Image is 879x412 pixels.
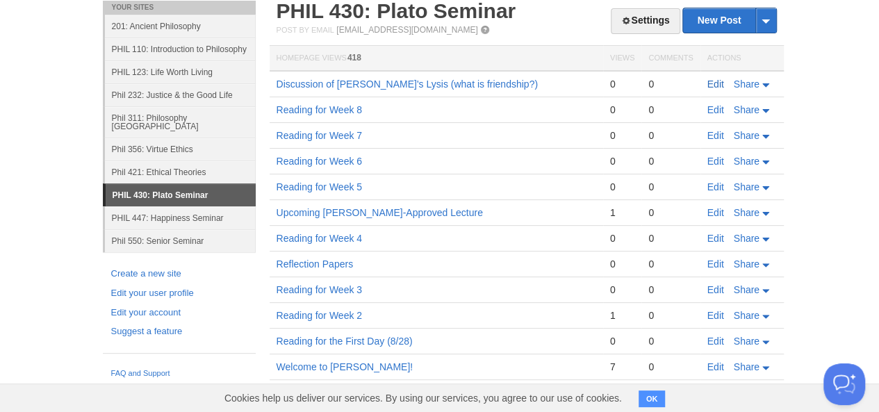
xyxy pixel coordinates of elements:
div: 0 [648,155,693,167]
a: Phil 311: Philosophy [GEOGRAPHIC_DATA] [105,106,256,138]
div: 0 [648,206,693,219]
th: Comments [641,46,700,72]
a: Reading for the First Day (8/28) [277,336,413,347]
a: New Post [683,8,775,33]
iframe: Help Scout Beacon - Open [823,363,865,405]
button: OK [639,390,666,407]
a: PHIL 123: Life Worth Living [105,60,256,83]
a: Suggest a feature [111,324,247,339]
li: Your Sites [103,1,256,15]
span: Share [734,258,759,270]
div: 0 [648,335,693,347]
div: 0 [610,283,634,296]
div: 0 [648,181,693,193]
div: 0 [610,335,634,347]
a: Create a new site [111,267,247,281]
a: Reading for Week 6 [277,156,362,167]
div: 0 [648,283,693,296]
a: Edit [707,284,724,295]
span: Share [734,310,759,321]
div: 0 [648,309,693,322]
a: Edit [707,361,724,372]
a: Edit [707,336,724,347]
a: Edit [707,310,724,321]
div: 0 [610,155,634,167]
div: 0 [648,104,693,116]
a: FAQ and Support [111,368,247,380]
span: Share [734,156,759,167]
a: Reading for Week 4 [277,233,362,244]
th: Views [603,46,641,72]
a: Reflection Papers [277,258,354,270]
a: Upcoming [PERSON_NAME]-Approved Lecture [277,207,483,218]
div: 0 [610,104,634,116]
span: Share [734,361,759,372]
div: 0 [648,129,693,142]
div: 0 [648,232,693,245]
a: Edit [707,233,724,244]
a: Edit [707,79,724,90]
a: Reading for Week 8 [277,104,362,115]
span: Share [734,79,759,90]
div: 0 [648,361,693,373]
span: Share [734,207,759,218]
a: Edit [707,130,724,141]
a: Phil 356: Virtue Ethics [105,138,256,160]
div: 0 [648,78,693,90]
a: Edit [707,258,724,270]
a: Phil 550: Senior Seminar [105,229,256,252]
div: 0 [610,129,634,142]
a: Edit your user profile [111,286,247,301]
span: Share [734,336,759,347]
div: 0 [648,258,693,270]
a: Edit [707,207,724,218]
div: 1 [610,309,634,322]
a: Edit [707,104,724,115]
a: Discussion of [PERSON_NAME]'s Lysis (what is friendship?) [277,79,538,90]
div: 0 [610,232,634,245]
a: Reading for Week 5 [277,181,362,192]
div: 1 [610,206,634,219]
a: Edit your account [111,306,247,320]
a: 201: Ancient Philosophy [105,15,256,38]
span: Share [734,104,759,115]
span: Post by Email [277,26,334,34]
a: Edit [707,181,724,192]
div: 0 [610,181,634,193]
a: Settings [611,8,680,34]
span: 418 [347,53,361,63]
span: Share [734,181,759,192]
a: Edit [707,156,724,167]
a: Reading for Week 3 [277,284,362,295]
a: PHIL 447: Happiness Seminar [105,206,256,229]
span: Share [734,233,759,244]
a: PHIL 110: Introduction to Philosophy [105,38,256,60]
span: Cookies help us deliver our services. By using our services, you agree to our use of cookies. [211,384,636,412]
div: 0 [610,258,634,270]
a: Reading for Week 7 [277,130,362,141]
th: Actions [700,46,784,72]
div: 0 [610,78,634,90]
span: Share [734,130,759,141]
a: Phil 421: Ethical Theories [105,160,256,183]
a: [EMAIL_ADDRESS][DOMAIN_NAME] [336,25,477,35]
a: PHIL 430: Plato Seminar [106,184,256,206]
a: Welcome to [PERSON_NAME]! [277,361,413,372]
div: 7 [610,361,634,373]
span: Share [734,284,759,295]
th: Homepage Views [270,46,603,72]
a: Phil 232: Justice & the Good Life [105,83,256,106]
a: Reading for Week 2 [277,310,362,321]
